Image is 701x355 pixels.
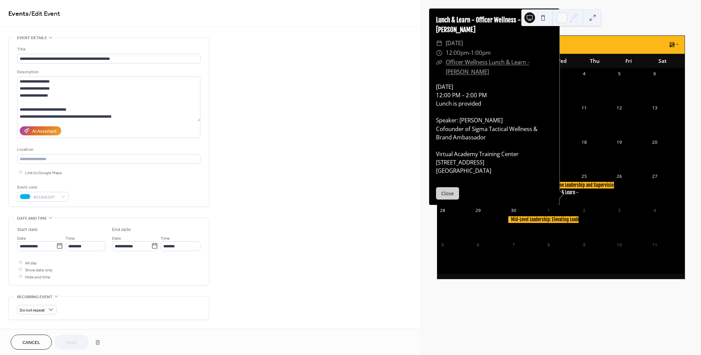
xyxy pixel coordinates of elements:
[581,242,587,248] div: 9
[616,208,622,214] div: 3
[161,235,170,242] span: Time
[616,242,622,248] div: 10
[581,139,587,145] div: 18
[33,194,58,201] span: #01B4EDFF
[436,16,521,34] a: Lunch & Learn - Officer Wellness - [PERSON_NAME]
[616,139,622,145] div: 19
[440,242,446,248] div: 5
[616,71,622,77] div: 5
[22,339,40,346] span: Cancel
[25,266,53,273] span: Show date only
[17,34,47,41] span: Event details
[20,306,45,314] span: Do not repeat
[17,184,67,191] div: Event color
[29,7,60,20] span: / Edit Event
[25,273,51,280] span: Hide end time
[652,242,658,248] div: 11
[446,38,463,48] span: [DATE]
[616,173,622,180] div: 26
[652,105,658,111] div: 13
[652,208,658,214] div: 4
[578,54,612,68] div: Thu
[510,208,516,214] div: 30
[20,126,61,135] button: AI Assistant
[510,242,516,248] div: 7
[581,71,587,77] div: 4
[508,216,579,223] div: Mid-Level Leadership: Elevating Leadership - Lexington, SC
[17,293,53,301] span: Recurring event
[25,259,37,266] span: All day
[546,208,552,214] div: 1
[17,46,199,53] div: Title
[436,38,442,48] div: ​
[475,242,481,248] div: 6
[17,215,47,222] span: Date and time
[446,58,529,76] a: Officer Wellness Lunch & Learn - [PERSON_NAME]
[652,71,658,77] div: 6
[17,235,26,242] span: Date
[17,226,38,233] div: Start date
[429,83,559,175] div: [DATE] 12:00 PM – 2:00 PM Lunch is provided Speaker: [PERSON_NAME] Cofounder of Sigma Tactical We...
[469,48,471,58] span: -
[616,105,622,111] div: 12
[17,328,43,335] span: Event image
[436,48,442,58] div: ​
[436,187,459,200] button: Close
[652,139,658,145] div: 20
[436,57,442,67] div: ​
[645,54,679,68] div: Sat
[440,208,446,214] div: 28
[17,146,199,153] div: Location
[543,182,614,189] div: First Line Leadership and Supervision - Lexington, SC
[475,208,481,214] div: 29
[581,208,587,214] div: 2
[8,7,29,20] a: Events
[11,335,52,350] button: Cancel
[112,235,121,242] span: Date
[446,48,469,58] span: 12:00pm
[112,226,131,233] div: End date
[546,242,552,248] div: 8
[66,235,75,242] span: Time
[581,105,587,111] div: 11
[652,173,658,180] div: 27
[32,128,57,135] div: AI Assistant
[25,169,62,176] span: Link to Google Maps
[581,173,587,180] div: 25
[17,69,199,76] div: Description
[471,48,491,58] span: 1:00pm
[612,54,645,68] div: Fri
